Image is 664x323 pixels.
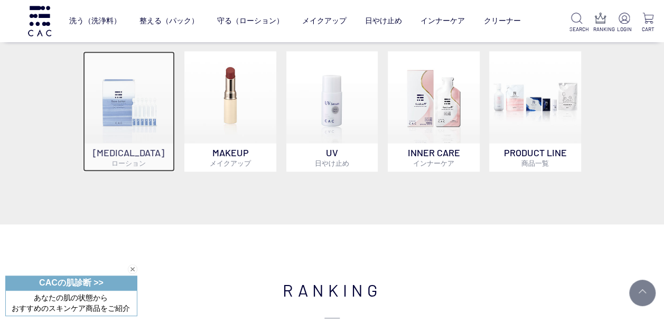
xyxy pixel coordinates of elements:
a: RANKING [593,13,608,33]
a: インナーケア INNER CAREインナーケア [388,51,479,171]
img: logo [26,6,53,36]
p: INNER CARE [388,143,479,172]
span: ローション [111,159,146,167]
a: メイクアップ [302,8,347,34]
p: SEARCH [569,25,585,33]
p: PRODUCT LINE [489,143,581,172]
a: インナーケア [420,8,465,34]
span: 日やけ止め [315,159,349,167]
p: [MEDICAL_DATA] [83,143,174,172]
p: CART [640,25,656,33]
a: 守る（ローション） [217,8,284,34]
img: インナーケア [388,51,479,142]
span: インナーケア [413,159,454,167]
a: 日やけ止め [365,8,402,34]
a: PRODUCT LINE商品一覧 [489,51,581,171]
a: クリーナー [483,8,520,34]
p: RANKING [593,25,608,33]
a: CART [640,13,656,33]
span: 商品一覧 [521,159,549,167]
span: メイクアップ [210,159,251,167]
a: MAKEUPメイクアップ [184,51,276,171]
p: MAKEUP [184,143,276,172]
a: [MEDICAL_DATA]ローション [83,51,174,171]
a: UV日やけ止め [286,51,378,171]
a: 整える（パック） [139,8,199,34]
p: LOGIN [616,25,632,33]
a: LOGIN [616,13,632,33]
p: UV [286,143,378,172]
a: SEARCH [569,13,585,33]
a: 洗う（洗浄料） [69,8,121,34]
